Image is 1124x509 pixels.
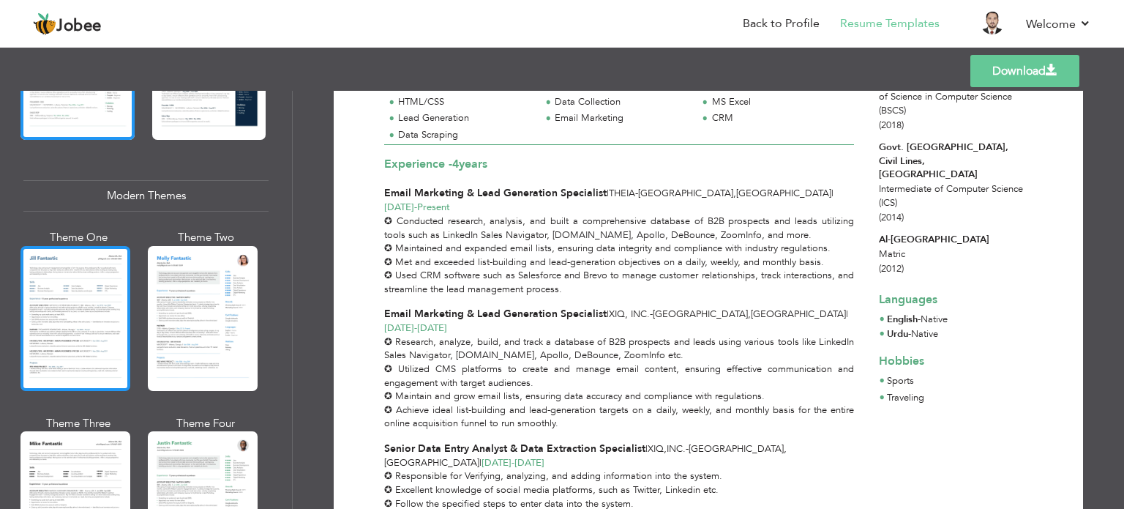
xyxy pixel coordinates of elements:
img: jobee.io [33,12,56,36]
span: [DATE] [DATE] [482,456,544,469]
span: - [512,456,514,469]
span: Email Marketing & Lead Generation Specialist [384,186,607,200]
div: Modern Themes [23,180,269,212]
span: Intermediate of Computer Science (ICS) [879,182,1023,209]
span: Jobee [56,18,102,34]
span: - [650,308,653,321]
span: | [831,187,833,200]
li: Native [887,327,938,342]
span: Urdu [887,327,908,341]
div: Theme One [23,230,133,245]
span: (2014) [879,211,904,224]
span: xiQ, Inc. [609,308,650,321]
div: Lead Generation [398,111,532,125]
a: Download [970,55,1079,87]
div: Govt. [GEOGRAPHIC_DATA], Civil Lines, [GEOGRAPHIC_DATA] [879,141,1024,182]
div: Data Scraping [398,128,532,142]
a: Back to Profile [743,15,820,32]
span: 4 [452,156,459,172]
label: years [452,156,487,173]
span: English [887,313,918,326]
span: [GEOGRAPHIC_DATA] [736,187,831,200]
div: ✪ Conducted research, analysis, and built a comprehensive database of B2B prospects and leads uti... [376,215,863,296]
div: CRM [712,111,846,125]
span: | [846,308,848,321]
span: - [635,187,638,200]
span: XiQ,Inc. [648,442,686,456]
span: Senior Data Entry Analyst & Data Extraction Specialist [384,442,645,456]
div: MS Excel [712,95,846,109]
span: Email Marketing & Lead Generation Specialist [384,307,607,321]
a: Welcome [1026,15,1091,33]
span: - [908,327,911,341]
span: [GEOGRAPHIC_DATA] Bachelor of Science in Computer Science (BSCS) [879,77,1014,117]
span: Traveling [887,391,924,404]
div: ✪ Research, analyze, build, and track a database of B2B prospects and leads using various tools l... [376,335,863,431]
span: [DATE] Present [384,201,450,214]
span: - [918,313,921,326]
span: - [686,442,689,456]
img: Profile Img [981,11,1004,34]
li: Native [887,313,948,327]
span: [GEOGRAPHIC_DATA] [653,308,748,321]
span: (2012) [879,262,904,275]
span: Sports [887,374,914,387]
span: [GEOGRAPHIC_DATA] [689,442,784,456]
span: [DATE] [DATE] [384,322,447,335]
span: Hobbies [879,353,924,369]
div: HTML/CSS [398,95,532,109]
div: Al-[GEOGRAPHIC_DATA] [879,233,1024,247]
div: Theme Two [151,230,261,245]
div: Theme Three [23,416,133,431]
span: [GEOGRAPHIC_DATA] [384,456,479,469]
span: , [733,187,736,200]
span: - [414,322,417,335]
span: [GEOGRAPHIC_DATA] [751,308,846,321]
span: [GEOGRAPHIC_DATA] [638,187,733,200]
div: Email Marketing [555,111,689,125]
a: Resume Templates [840,15,940,32]
span: Matric [879,248,905,261]
span: | [479,456,482,469]
span: | [645,442,648,456]
a: Jobee [33,12,102,36]
span: | [607,187,609,200]
span: Languages [879,280,937,308]
span: , [784,442,787,456]
div: Data Collection [555,95,689,109]
div: Experience - [384,156,854,176]
span: (2018) [879,119,904,132]
span: - [414,201,417,214]
div: Theme Four [151,416,261,431]
span: | [607,308,609,321]
span: Theia [609,187,635,200]
span: , [748,308,751,321]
